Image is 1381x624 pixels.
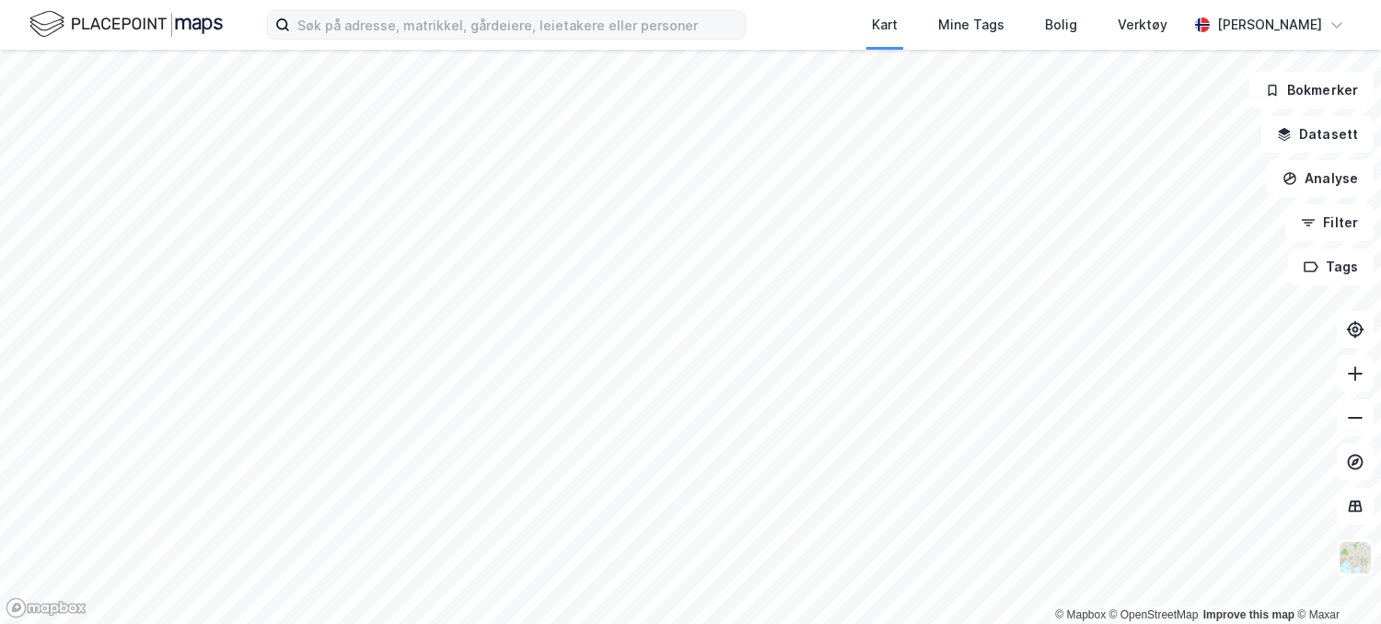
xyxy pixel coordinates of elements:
[938,14,1004,36] div: Mine Tags
[1045,14,1077,36] div: Bolig
[872,14,898,36] div: Kart
[290,11,745,39] input: Søk på adresse, matrikkel, gårdeiere, leietakere eller personer
[1217,14,1322,36] div: [PERSON_NAME]
[29,8,223,40] img: logo.f888ab2527a4732fd821a326f86c7f29.svg
[1118,14,1167,36] div: Verktøy
[1289,536,1381,624] iframe: Chat Widget
[1289,536,1381,624] div: Kontrollprogram for chat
